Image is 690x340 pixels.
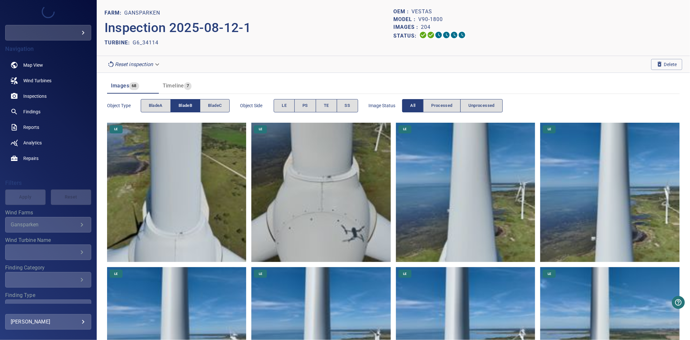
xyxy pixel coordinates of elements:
[544,272,555,276] span: LE
[5,272,91,288] div: Finding Category
[110,272,122,276] span: LE
[5,135,91,151] a: analytics noActive
[468,102,495,109] span: Unprocessed
[5,238,91,243] label: Wind Turbine Name
[5,210,91,215] label: Wind Farms
[651,59,682,70] button: Delete
[393,31,419,40] p: Status:
[282,102,287,109] span: LE
[5,151,91,166] a: repairs noActive
[5,244,91,260] div: Wind Turbine Name
[163,83,184,89] span: Timeline
[458,31,466,39] svg: Classification 0%
[104,18,393,38] p: Inspection 2025-08-12-1
[5,300,91,315] div: Finding Type
[5,265,91,270] label: Finding Category
[393,16,418,23] p: Model :
[23,140,42,146] span: Analytics
[129,82,139,90] span: 68
[393,8,411,16] p: OEM :
[423,99,460,112] button: Processed
[5,25,91,40] div: kompact
[368,102,402,109] span: Image Status
[208,102,222,109] span: bladeC
[179,102,192,109] span: bladeB
[5,293,91,298] label: Finding Type
[5,57,91,73] a: map noActive
[133,39,159,47] p: G6_34114
[23,155,38,162] span: Repairs
[431,102,452,109] span: Processed
[110,127,122,131] span: LE
[141,99,171,112] button: bladeA
[402,99,423,112] button: All
[5,73,91,88] a: windturbines noActive
[402,99,503,112] div: imageStatus
[460,99,503,112] button: Unprocessed
[410,102,415,109] span: All
[450,31,458,39] svg: Matching 0%
[115,61,153,67] em: Reset inspection
[23,108,40,115] span: Findings
[418,16,443,23] p: V90-1800
[124,9,160,17] p: Gansparken
[240,102,274,109] span: Object Side
[23,124,39,130] span: Reports
[184,82,192,90] span: 7
[5,104,91,119] a: findings noActive
[104,39,133,47] p: TURBINE:
[316,99,337,112] button: TE
[345,102,350,109] span: SS
[11,221,78,228] div: Gansparken
[23,62,43,68] span: Map View
[141,99,230,112] div: objectType
[419,31,427,39] svg: Uploading 100%
[255,272,266,276] span: LE
[427,31,435,39] svg: Data Formatted 100%
[544,127,555,131] span: LE
[111,83,129,89] span: Images
[104,59,163,70] div: Reset inspection
[393,23,421,31] p: Images :
[294,99,316,112] button: PS
[5,119,91,135] a: reports noActive
[435,31,443,39] svg: Selecting 0%
[149,102,163,109] span: bladeA
[411,8,432,16] p: Vestas
[104,9,124,17] p: FARM:
[107,102,141,109] span: Object type
[399,127,411,131] span: LE
[274,99,358,112] div: objectSide
[656,61,677,68] span: Delete
[443,31,450,39] svg: ML Processing 0%
[23,93,47,99] span: Inspections
[200,99,230,112] button: bladeC
[255,127,266,131] span: LE
[399,272,411,276] span: LE
[5,46,91,52] h4: Navigation
[324,102,329,109] span: TE
[5,88,91,104] a: inspections noActive
[274,99,295,112] button: LE
[421,23,431,31] p: 204
[337,99,358,112] button: SS
[23,77,51,84] span: Wind Turbines
[5,180,91,186] h4: Filters
[302,102,308,109] span: PS
[170,99,200,112] button: bladeB
[5,217,91,232] div: Wind Farms
[11,317,86,327] div: [PERSON_NAME]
